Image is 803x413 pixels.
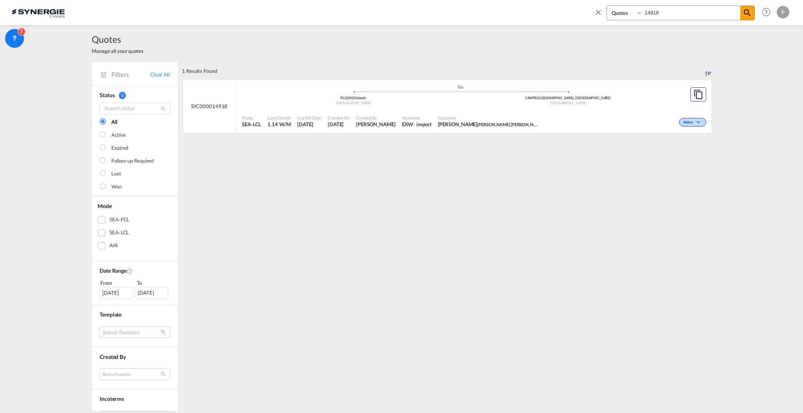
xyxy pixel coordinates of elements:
[340,96,366,100] span: PLGDN Gdansk
[267,115,291,121] span: Load Details
[594,5,607,24] span: icon-close
[525,96,610,100] span: CAMTR [GEOGRAPHIC_DATA], [GEOGRAPHIC_DATA]
[111,170,121,178] div: Lost
[100,395,124,402] span: Incoterms
[12,4,65,21] img: 1f56c880d42311ef80fc7dca854c8e59.png
[100,279,170,299] span: From To [DATE][DATE]
[100,267,127,274] span: Date Range
[160,106,166,112] md-icon: icon-magnify
[136,279,171,287] div: To
[267,121,291,127] span: 1.14 W/M
[550,101,585,105] span: [GEOGRAPHIC_DATA]
[297,121,322,128] span: 22 Sep 2025
[413,121,431,128] div: - import
[356,115,396,121] span: Created By
[743,8,752,18] md-icon: icon-magnify
[191,103,228,110] span: SYC000014918
[336,101,371,105] span: [GEOGRAPHIC_DATA]
[777,6,789,18] div: P
[119,92,126,99] span: 1
[537,96,538,100] span: |
[328,115,350,121] span: Created On
[402,121,432,128] div: EXW import
[356,121,396,128] span: Pablo Gomez Saldarriaga
[92,33,144,45] span: Quotes
[402,115,432,121] span: Incoterms
[328,121,350,128] span: 22 Sep 2025
[111,157,154,165] div: Follow-up Required
[100,279,134,287] div: From
[740,6,754,20] span: icon-magnify
[98,216,172,224] md-checkbox: SEA-FCL
[100,353,126,360] span: Created By
[100,311,122,318] span: Template
[111,70,150,79] span: Filters
[705,62,711,80] div: Sort by: Created On
[183,80,711,133] div: SYC000014918 assets/icons/custom/ship-fill.svgassets/icons/custom/roll-o-plane.svgOriginGdansk Po...
[111,118,117,126] div: All
[759,5,773,19] span: Help
[109,229,129,237] div: SEA-LCL
[438,121,540,128] span: Kayla Forget AEBI SCHMIDT
[100,287,133,299] div: [DATE]
[127,268,133,274] md-icon: Created On
[759,5,777,20] div: Help
[683,120,695,125] span: Active
[353,96,354,100] span: |
[695,120,704,125] md-icon: icon-chevron-down
[109,216,129,224] div: SEA-FCL
[92,47,144,54] span: Manage all your quotes
[100,103,170,114] input: Search status
[297,115,322,121] span: Cut Off Date
[690,87,706,101] button: Copy Quote
[594,8,603,16] md-icon: icon-close
[679,118,706,127] div: Change Status Here
[111,183,122,191] div: Won
[111,144,128,152] div: Expired
[694,90,703,99] md-icon: assets/icons/custom/copyQuote.svg
[111,131,125,139] div: Active
[438,115,540,121] span: Customer
[135,287,168,299] div: [DATE]
[98,203,112,209] span: Mode
[477,121,543,127] span: [PERSON_NAME] [PERSON_NAME]
[100,92,114,98] span: Status
[100,91,170,99] div: Status 1
[643,6,740,20] input: Enter Quotation Number
[182,62,217,80] div: 1 Results Found
[402,121,414,128] div: EXW
[242,121,261,128] span: SEA-LCL
[98,242,172,250] md-checkbox: AIR
[109,242,118,250] div: AIR
[98,229,172,237] md-checkbox: SEA-LCL
[456,85,465,89] md-icon: assets/icons/custom/ship-fill.svg
[242,115,261,121] span: Mode
[150,71,170,78] a: Clear All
